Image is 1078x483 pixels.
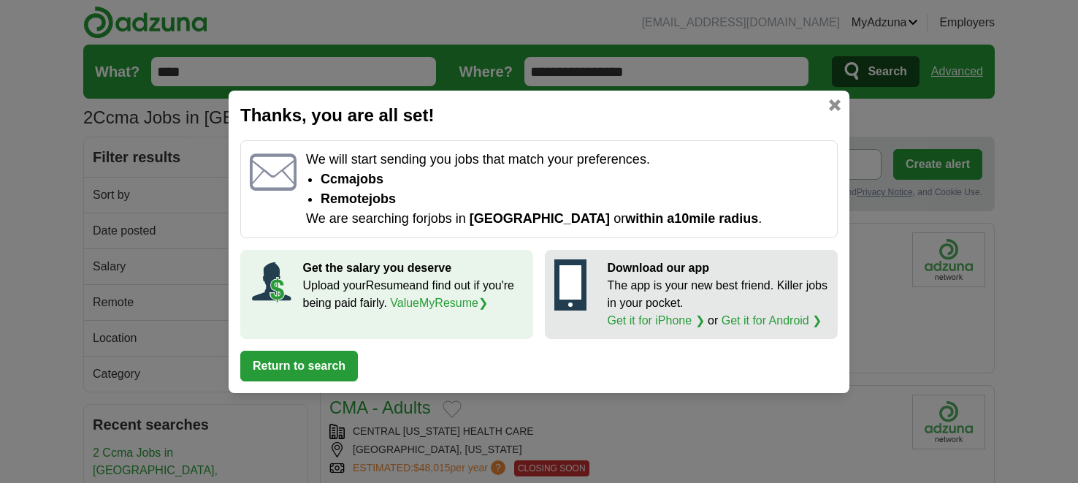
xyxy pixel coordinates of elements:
button: Return to search [240,351,358,381]
p: Download our app [608,259,829,277]
h2: Thanks, you are all set! [240,102,838,129]
p: Upload your Resume and find out if you're being paid fairly. [303,277,524,312]
span: [GEOGRAPHIC_DATA] [470,211,610,226]
a: Get it for Android ❯ [722,314,822,327]
a: Get it for iPhone ❯ [608,314,705,327]
li: Remote jobs [321,189,828,209]
p: We will start sending you jobs that match your preferences. [306,150,828,170]
p: The app is your new best friend. Killer jobs in your pocket. or [608,277,829,330]
p: Get the salary you deserve [303,259,524,277]
li: ccma jobs [321,170,828,189]
span: within a 10 mile radius [625,211,758,226]
p: We are searching for jobs in or . [306,209,828,229]
a: ValueMyResume❯ [390,297,488,309]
